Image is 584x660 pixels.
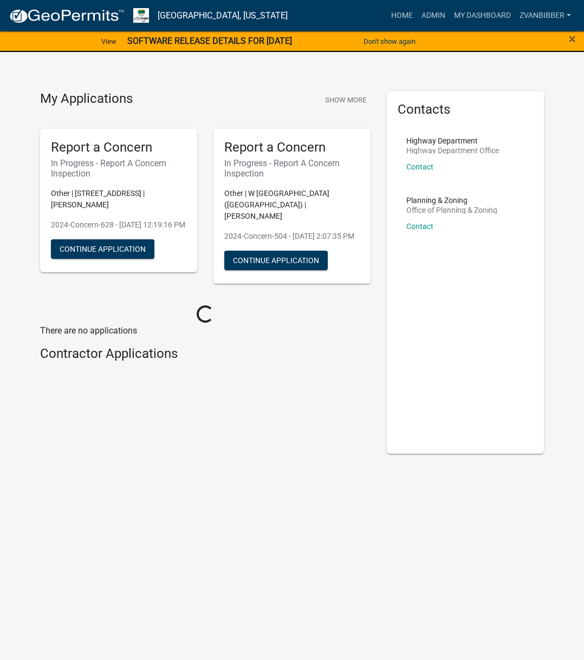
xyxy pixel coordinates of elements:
[127,36,292,46] strong: SOFTWARE RELEASE DETAILS FOR [DATE]
[224,251,328,270] button: Continue Application
[224,140,360,155] h5: Report a Concern
[51,219,186,231] p: 2024-Concern-628 - [DATE] 12:19:16 PM
[450,5,515,26] a: My Dashboard
[359,32,420,50] button: Don't show again
[51,188,186,211] p: Other | [STREET_ADDRESS] | [PERSON_NAME]
[224,231,360,242] p: 2024-Concern-504 - [DATE] 2:07:35 PM
[406,162,433,171] a: Contact
[40,324,371,337] p: There are no applications
[417,5,450,26] a: Admin
[406,222,433,231] a: Contact
[569,31,576,47] span: ×
[51,158,186,179] h6: In Progress - Report A Concern Inspection
[224,188,360,222] p: Other | W [GEOGRAPHIC_DATA] ([GEOGRAPHIC_DATA]) | [PERSON_NAME]
[515,5,575,26] a: zvanbibber
[406,137,499,145] p: Highway Department
[51,239,154,259] button: Continue Application
[569,32,576,45] button: Close
[158,6,288,25] a: [GEOGRAPHIC_DATA], [US_STATE]
[387,5,417,26] a: Home
[321,91,371,109] button: Show More
[40,91,133,107] h4: My Applications
[406,147,499,154] p: Highway Department Office
[40,346,371,366] wm-workflow-list-section: Contractor Applications
[406,197,497,204] p: Planning & Zoning
[133,8,149,23] img: Morgan County, Indiana
[224,158,360,179] h6: In Progress - Report A Concern Inspection
[40,346,371,362] h4: Contractor Applications
[97,32,121,50] a: View
[398,102,533,117] h5: Contacts
[51,140,186,155] h5: Report a Concern
[406,206,497,214] p: Office of Planning & Zoning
